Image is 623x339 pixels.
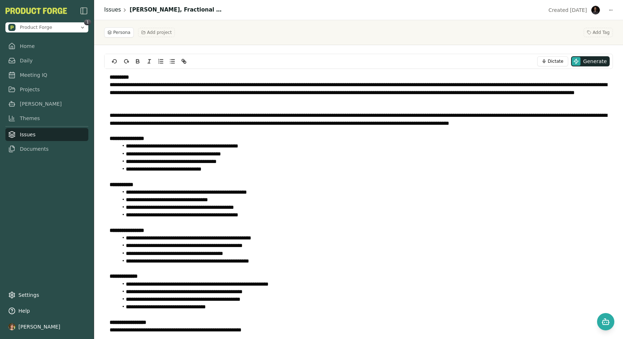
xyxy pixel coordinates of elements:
button: Bold [133,57,143,66]
button: Created[DATE]Rich Theil [544,5,604,15]
a: Meeting IQ [5,69,88,82]
img: Product Forge [5,8,67,14]
button: undo [110,57,120,66]
span: [DATE] [570,6,587,14]
button: Close Sidebar [80,6,88,15]
button: Dictate [537,56,568,66]
img: profile [8,323,16,330]
button: Bullet [167,57,177,66]
button: Ordered [156,57,166,66]
span: Dictate [548,58,563,64]
h1: [PERSON_NAME], Fractional Product Manager [130,6,224,14]
span: 1 [84,19,91,25]
span: Persona [113,30,131,35]
button: [PERSON_NAME] [5,320,88,333]
span: Add Tag [593,30,610,35]
a: [PERSON_NAME] [5,97,88,110]
button: redo [121,57,131,66]
button: Add project [138,28,175,37]
span: Generate [583,58,607,65]
a: Themes [5,112,88,125]
button: Generate [571,56,610,66]
img: Rich Theil [591,6,600,14]
a: Projects [5,83,88,96]
button: Help [5,304,88,317]
button: Add Tag [584,28,613,37]
a: Issues [5,128,88,141]
a: Settings [5,289,88,301]
a: Daily [5,54,88,67]
span: Product Forge [20,24,52,31]
button: Link [179,57,189,66]
button: Open chat [597,313,614,330]
button: Italic [144,57,154,66]
a: Documents [5,142,88,155]
button: PF-Logo [5,8,67,14]
a: Issues [104,6,121,14]
span: Created [548,6,568,14]
button: Open organization switcher [5,22,88,32]
img: sidebar [80,6,88,15]
img: Product Forge [8,24,16,31]
span: Add project [147,30,172,35]
button: Persona [104,27,134,38]
a: Home [5,40,88,53]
